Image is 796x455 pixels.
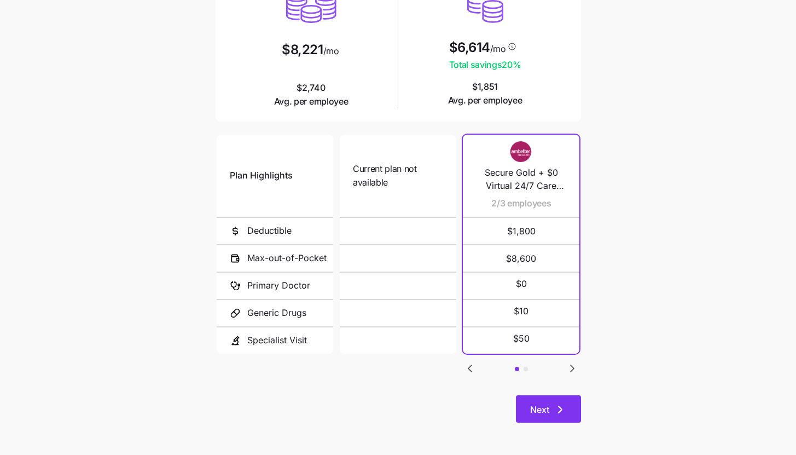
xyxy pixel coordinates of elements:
span: $6,614 [449,41,490,54]
span: Secure Gold + $0 Virtual 24/7 Care Visits [476,166,566,193]
span: $0 [516,277,527,291]
span: Plan Highlights [230,169,293,182]
svg: Go to next slide [566,362,579,375]
span: $10 [514,304,528,318]
span: 2/3 employees [491,197,551,210]
span: Specialist Visit [247,333,307,347]
span: $8,221 [282,43,323,56]
button: Next [516,395,581,423]
span: Generic Drugs [247,306,306,320]
span: Next [530,403,549,416]
span: $1,851 [448,80,522,107]
span: Primary Doctor [247,279,310,292]
span: Avg. per employee [448,94,522,107]
span: Total savings 20 % [449,58,521,72]
button: Go to next slide [565,361,579,376]
span: Current plan not available [353,162,443,189]
span: $2,740 [274,81,348,108]
span: /mo [490,44,506,53]
svg: Go to previous slide [463,362,477,375]
span: Avg. per employee [274,95,348,108]
span: /mo [323,47,339,55]
span: Deductible [247,224,292,238]
span: $1,800 [476,218,566,244]
span: Max-out-of-Pocket [247,251,327,265]
img: Carrier [499,141,543,162]
span: $50 [513,332,530,345]
button: Go to previous slide [463,361,477,376]
span: $8,600 [476,245,566,272]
